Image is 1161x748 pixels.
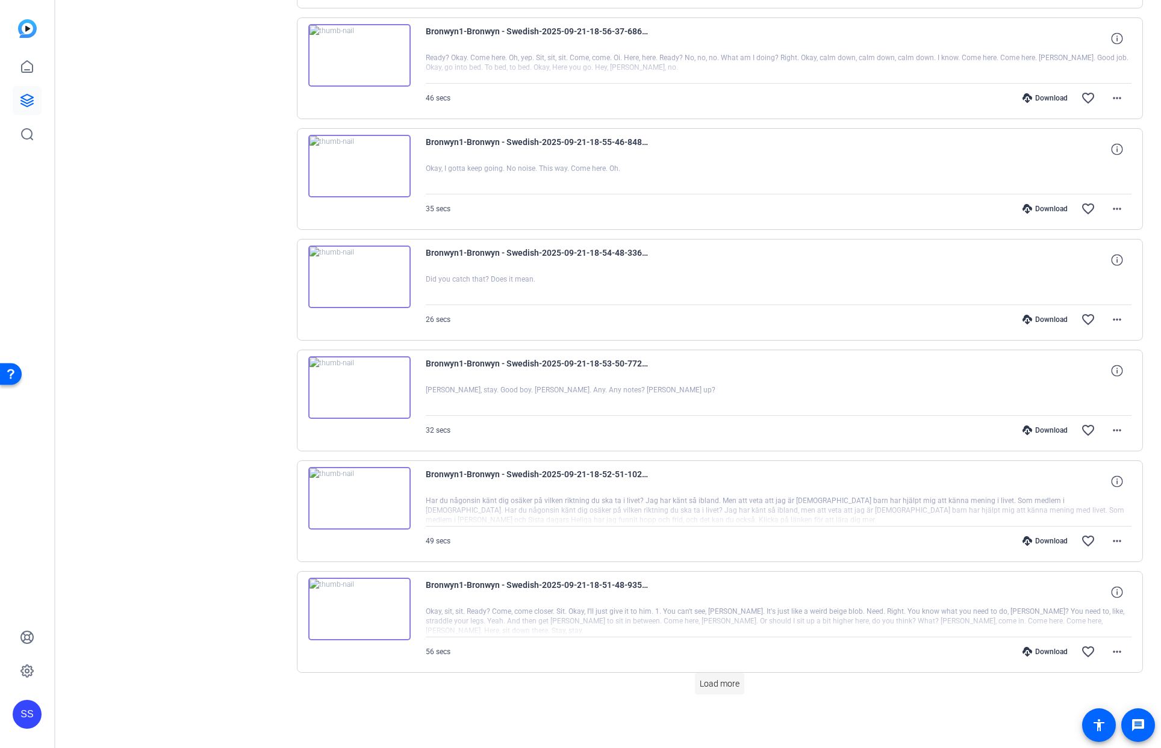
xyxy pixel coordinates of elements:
img: thumb-nail [308,356,411,419]
mat-icon: favorite_border [1081,91,1095,105]
mat-icon: favorite_border [1081,312,1095,327]
span: 32 secs [426,426,450,434]
div: Download [1016,315,1074,324]
mat-icon: more_horiz [1110,644,1124,659]
mat-icon: more_horiz [1110,91,1124,105]
span: 35 secs [426,205,450,213]
mat-icon: more_horiz [1110,312,1124,327]
span: 56 secs [426,648,450,656]
span: 26 secs [426,315,450,324]
span: Bronwyn1-Bronwyn - Swedish-2025-09-21-18-52-51-102-0 [426,467,649,496]
div: Download [1016,204,1074,214]
mat-icon: more_horiz [1110,423,1124,437]
span: Bronwyn1-Bronwyn - Swedish-2025-09-21-18-51-48-935-0 [426,578,649,607]
mat-icon: message [1131,718,1145,732]
span: Load more [700,678,739,690]
span: 49 secs [426,537,450,545]
div: Download [1016,536,1074,546]
span: 46 secs [426,94,450,102]
span: Bronwyn1-Bronwyn - Swedish-2025-09-21-18-56-37-686-0 [426,24,649,53]
mat-icon: favorite_border [1081,423,1095,437]
img: thumb-nail [308,246,411,308]
img: thumb-nail [308,135,411,197]
mat-icon: more_horiz [1110,202,1124,216]
button: Load more [695,673,744,694]
div: Download [1016,647,1074,657]
mat-icon: favorite_border [1081,534,1095,548]
mat-icon: accessibility [1092,718,1106,732]
img: blue-gradient.svg [18,19,37,38]
div: Download [1016,425,1074,435]
img: thumb-nail [308,24,411,87]
div: SS [13,700,42,729]
div: Download [1016,93,1074,103]
img: thumb-nail [308,467,411,530]
mat-icon: more_horiz [1110,534,1124,548]
span: Bronwyn1-Bronwyn - Swedish-2025-09-21-18-54-48-336-0 [426,246,649,274]
mat-icon: favorite_border [1081,644,1095,659]
mat-icon: favorite_border [1081,202,1095,216]
span: Bronwyn1-Bronwyn - Swedish-2025-09-21-18-55-46-848-0 [426,135,649,164]
span: Bronwyn1-Bronwyn - Swedish-2025-09-21-18-53-50-772-0 [426,356,649,385]
img: thumb-nail [308,578,411,640]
